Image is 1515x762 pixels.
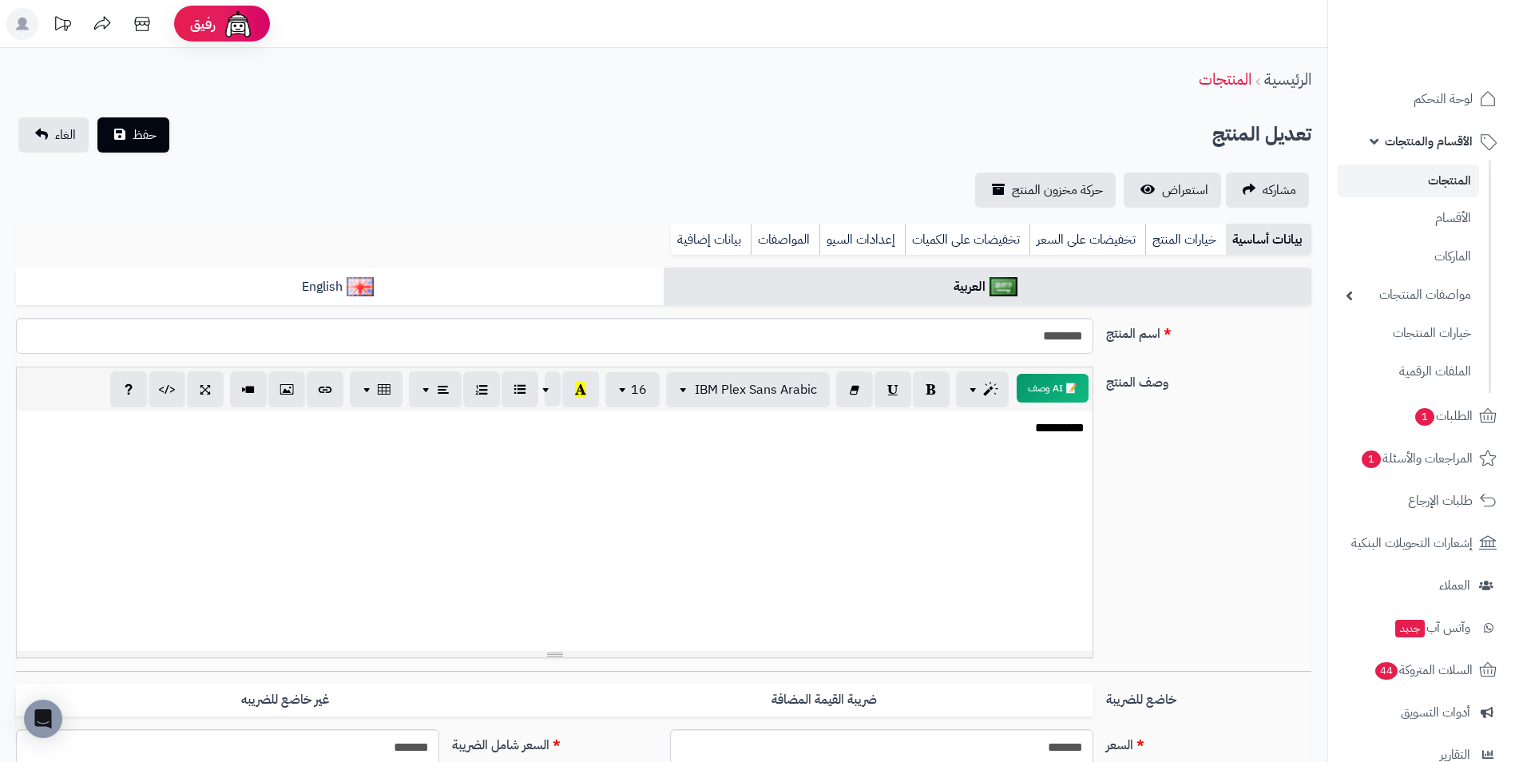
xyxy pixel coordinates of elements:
a: خيارات المنتج [1145,224,1226,256]
a: العملاء [1338,566,1505,605]
a: خيارات المنتجات [1338,316,1479,351]
a: مشاركه [1226,173,1309,208]
a: العربية [664,268,1311,307]
a: تخفيضات على الكميات [905,224,1029,256]
label: السعر شامل الضريبة [446,729,664,755]
button: حفظ [97,117,169,153]
a: الرئيسية [1264,67,1311,91]
a: English [16,268,664,307]
a: الطلبات1 [1338,397,1505,435]
span: السلات المتروكة [1374,659,1473,681]
span: جديد [1395,620,1425,637]
span: الغاء [55,125,76,145]
span: رفيق [190,14,216,34]
a: طلبات الإرجاع [1338,482,1505,520]
label: ضريبة القيمة المضافة [555,684,1093,716]
label: وصف المنتج [1100,367,1318,392]
h2: تعديل المنتج [1212,118,1311,151]
span: 1 [1362,450,1381,468]
span: حفظ [133,125,157,145]
span: 44 [1375,662,1398,680]
span: 1 [1415,408,1434,426]
a: بيانات إضافية [671,224,751,256]
span: وآتس آب [1394,617,1470,639]
label: اسم المنتج [1100,318,1318,343]
a: وآتس آبجديد [1338,609,1505,647]
a: مواصفات المنتجات [1338,278,1479,312]
span: حركة مخزون المنتج [1012,181,1103,200]
a: الأقسام [1338,201,1479,236]
a: المراجعات والأسئلة1 [1338,439,1505,478]
a: الماركات [1338,240,1479,274]
a: إشعارات التحويلات البنكية [1338,524,1505,562]
span: المراجعات والأسئلة [1360,447,1473,470]
a: استعراض [1124,173,1221,208]
a: لوحة التحكم [1338,80,1505,118]
div: Open Intercom Messenger [24,700,62,738]
a: المواصفات [751,224,819,256]
a: الغاء [18,117,89,153]
span: أدوات التسويق [1401,701,1470,724]
button: IBM Plex Sans Arabic [666,372,830,407]
img: ai-face.png [222,8,254,40]
a: السلات المتروكة44 [1338,651,1505,689]
a: تحديثات المنصة [42,8,82,44]
a: تخفيضات على السعر [1029,224,1145,256]
span: لوحة التحكم [1414,88,1473,110]
span: مشاركه [1263,181,1296,200]
label: خاضع للضريبة [1100,684,1318,709]
button: 📝 AI وصف [1017,374,1089,403]
span: الطلبات [1414,405,1473,427]
span: IBM Plex Sans Arabic [695,380,817,399]
a: حركة مخزون المنتج [975,173,1116,208]
img: العربية [990,277,1017,296]
span: 16 [631,380,647,399]
a: الملفات الرقمية [1338,355,1479,389]
a: إعدادات السيو [819,224,905,256]
span: طلبات الإرجاع [1408,490,1473,512]
a: أدوات التسويق [1338,693,1505,732]
span: الأقسام والمنتجات [1385,130,1473,153]
span: العملاء [1439,574,1470,597]
label: السعر [1100,729,1318,755]
a: المنتجات [1199,67,1251,91]
span: إشعارات التحويلات البنكية [1351,532,1473,554]
span: استعراض [1162,181,1208,200]
a: بيانات أساسية [1226,224,1311,256]
label: غير خاضع للضريبه [16,684,554,716]
a: المنتجات [1338,165,1479,197]
button: 16 [605,372,660,407]
img: English [347,277,375,296]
